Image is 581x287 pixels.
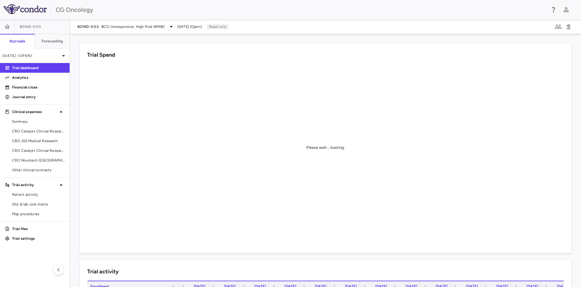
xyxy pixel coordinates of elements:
div: CG Oncology [56,5,546,14]
span: CRO Novotech ([GEOGRAPHIC_DATA]) Pty Ltd [12,158,65,163]
p: Trial files [12,226,65,232]
span: Other clinical contracts [12,167,65,173]
p: Analytics [12,75,65,80]
span: BCG-Unresponsive, High-Risk NMIBC [101,24,165,29]
p: Read-only [207,24,229,29]
span: BOND-003 [77,24,99,29]
span: CRO Catalyst Clinical Research [12,148,65,153]
p: Trial activity [12,182,57,188]
span: Summary [12,119,65,124]
div: Please wait... loading. [306,145,345,150]
p: [DATE] (Open) [2,53,60,58]
span: Map procedures [12,211,65,217]
span: BOND-003 [20,24,41,29]
h6: Accruals [9,38,25,44]
span: CRO Catalyst Clinical Research - Cohort P [12,128,65,134]
span: Site & lab cost matrix [12,202,65,207]
span: Patient activity [12,192,65,197]
span: CRO JSS Medical Research [12,138,65,144]
p: Clinical expenses [12,109,57,115]
img: logo-full-SnFGN8VE.png [4,4,47,14]
p: Financial close [12,85,65,90]
h6: Trial Spend [87,51,115,59]
h6: Forecasting [41,38,63,44]
h6: Trial activity [87,268,119,276]
p: Trial dashboard [12,65,65,71]
p: Trial settings [12,236,65,241]
p: Journal entry [12,94,65,100]
span: [DATE] (Open) [177,24,202,29]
